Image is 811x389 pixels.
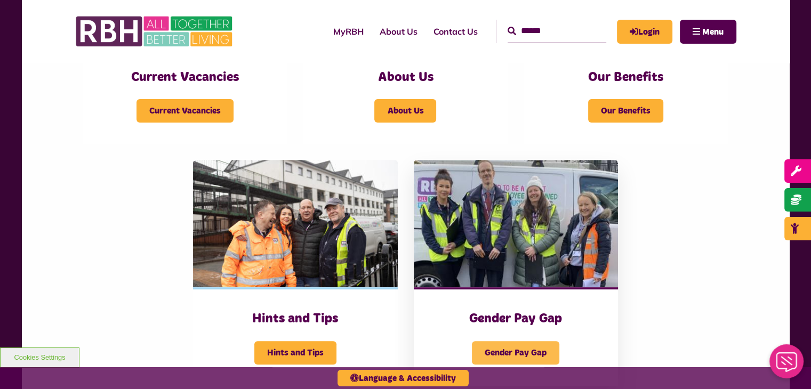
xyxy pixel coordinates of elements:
[325,69,486,86] h3: About Us
[105,69,266,86] h3: Current Vacancies
[136,99,234,123] span: Current Vacancies
[702,28,724,36] span: Menu
[193,160,397,288] img: SAZMEDIA RBH 21FEB24 46
[425,17,486,46] a: Contact Us
[414,160,618,288] img: 391760240 1590016381793435 2179504426197536539 N
[372,17,425,46] a: About Us
[680,20,736,44] button: Navigation
[414,160,618,386] a: Gender Pay Gap Gender Pay Gap
[75,11,235,52] img: RBH
[338,370,469,386] button: Language & Accessibility
[374,99,436,123] span: About Us
[435,311,597,327] h3: Gender Pay Gap
[472,341,559,364] span: Gender Pay Gap
[763,341,811,389] iframe: Netcall Web Assistant for live chat
[325,17,372,46] a: MyRBH
[193,160,397,386] a: Hints and Tips Hints and Tips
[545,69,706,86] h3: Our Benefits
[588,99,663,123] span: Our Benefits
[254,341,336,364] span: Hints and Tips
[617,20,672,44] a: MyRBH
[214,311,376,327] h3: Hints and Tips
[508,20,606,43] input: Search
